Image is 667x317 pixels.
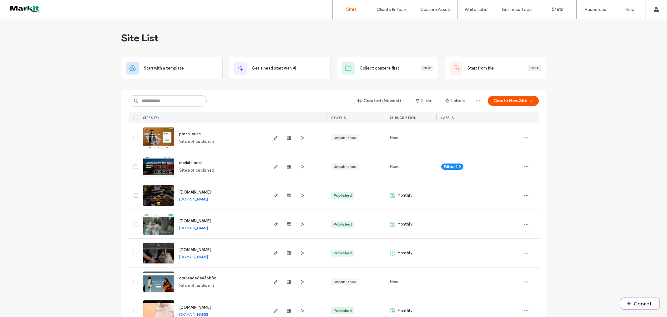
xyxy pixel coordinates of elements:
[334,250,352,256] div: Published
[334,193,352,198] div: Published
[376,7,407,12] label: Clients & Team
[397,192,412,199] span: Monthly
[390,279,400,285] span: None
[179,312,208,317] a: [DOMAIN_NAME]
[334,279,356,285] div: Unpublished
[346,7,357,12] label: Sites
[179,247,211,252] a: [DOMAIN_NAME]
[143,116,159,120] span: SITES (7)
[179,132,201,136] a: press-push
[390,135,400,141] span: None
[121,32,158,44] span: Site List
[397,221,412,227] span: Monthly
[552,7,563,12] label: Stats
[445,57,546,80] div: Start from fileBeta
[179,160,202,165] a: markit-local
[360,65,399,71] span: Collect content first
[465,7,488,12] label: White Label
[409,96,437,106] button: Filter
[397,250,412,256] span: Monthly
[334,221,352,227] div: Published
[334,308,352,314] div: Published
[179,226,208,230] a: [DOMAIN_NAME]
[337,57,438,80] div: Collect content firstNew
[502,7,533,12] label: Business Tools
[488,96,539,106] button: Create New Site
[390,164,400,170] span: None
[528,65,541,71] div: Beta
[331,116,346,120] span: STATUS
[179,254,208,259] a: [DOMAIN_NAME]
[420,7,452,12] label: Custom Assets
[252,65,296,71] span: Get a head start with AI
[625,7,634,12] label: Help
[444,164,461,169] span: Editor 2.0
[334,135,356,141] div: Unpublished
[334,164,356,169] div: Unpublished
[179,219,211,223] a: [DOMAIN_NAME]
[621,298,659,309] button: Copilot
[179,167,215,174] span: Site not published
[121,57,223,80] div: Start with a template
[441,116,454,120] span: LABELS
[179,190,211,195] a: [DOMAIN_NAME]
[584,7,606,12] label: Resources
[390,116,417,120] span: SUBSCRIPTION
[179,305,211,310] a: [DOMAIN_NAME]
[397,308,412,314] span: Monthly
[352,96,407,106] button: Created (Newest)
[440,96,470,106] button: Labels
[421,65,433,71] div: New
[179,276,216,280] a: opulence6ea36b8c
[144,65,184,71] span: Start with a template
[467,65,494,71] span: Start from file
[179,283,215,289] span: Site not published
[229,57,331,80] div: Get a head start with AI
[179,197,208,201] a: [DOMAIN_NAME]
[179,138,215,145] span: Site not published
